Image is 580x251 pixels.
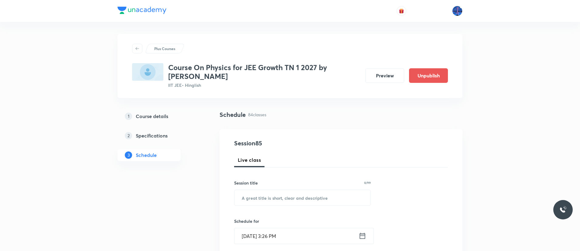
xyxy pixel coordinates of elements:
[220,110,246,119] h4: Schedule
[399,8,404,14] img: avatar
[248,111,266,118] p: 84 classes
[125,151,132,159] p: 3
[452,6,462,16] img: Mahesh Bhat
[559,206,567,213] img: ttu
[168,82,360,88] p: IIT JEE • Hinglish
[125,113,132,120] p: 1
[234,139,345,148] h4: Session 85
[168,63,360,81] h3: Course On Physics for JEE Growth TN 1 2027 by [PERSON_NAME]
[118,7,166,15] a: Company Logo
[364,181,371,184] p: 0/99
[136,132,168,139] h5: Specifications
[118,7,166,14] img: Company Logo
[238,156,261,164] span: Live class
[118,130,200,142] a: 2Specifications
[125,132,132,139] p: 2
[118,110,200,122] a: 1Course details
[234,218,371,224] h6: Schedule for
[234,180,258,186] h6: Session title
[136,113,168,120] h5: Course details
[132,63,163,81] img: 424C8F4A-F74F-435F-BDBF-4E51516EAD14_plus.png
[136,151,157,159] h5: Schedule
[409,68,448,83] button: Unpublish
[234,190,370,205] input: A great title is short, clear and descriptive
[154,46,175,51] p: Plus Courses
[397,6,406,16] button: avatar
[365,68,404,83] button: Preview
